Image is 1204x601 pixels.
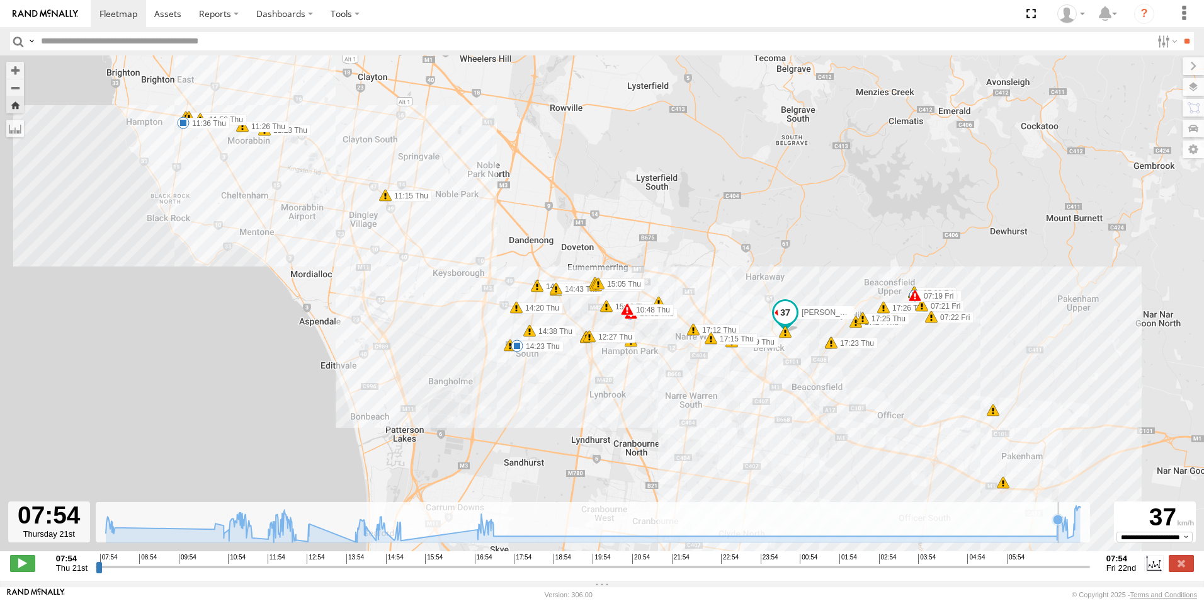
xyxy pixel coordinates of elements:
span: 21:54 [672,554,690,564]
span: 23:54 [761,554,778,564]
span: 08:54 [139,554,157,564]
label: 11:57 Thu [189,112,236,123]
label: 14:20 Thu [516,302,563,314]
label: 17:26 Thu [883,302,930,314]
button: Zoom Home [6,96,24,113]
label: Close [1169,555,1194,571]
span: 02:54 [879,554,897,564]
span: 00:54 [800,554,817,564]
span: 18:54 [554,554,571,564]
label: Measure [6,120,24,137]
span: 22:54 [721,554,739,564]
span: 13:54 [346,554,364,564]
label: 17:15 Thu [711,333,758,345]
span: 12:54 [307,554,324,564]
label: 15:09 Thu [606,301,653,312]
span: 09:54 [179,554,196,564]
div: Hilton May [1053,4,1089,23]
span: 20:54 [632,554,650,564]
span: 11:54 [268,554,285,564]
button: Zoom in [6,62,24,79]
strong: 07:54 [1106,554,1137,563]
i: ? [1134,4,1154,24]
label: 11:26 Thu [242,121,289,132]
img: rand-logo.svg [13,9,78,18]
label: 07:22 Fri [931,312,974,323]
span: 19:54 [593,554,610,564]
div: 23 [652,296,665,309]
a: Visit our Website [7,588,65,601]
label: 11:36 Thu [183,118,230,129]
label: 10:48 Thu [627,304,674,316]
a: Terms and Conditions [1130,591,1197,598]
div: 5 [987,404,999,416]
div: Version: 306.00 [545,591,593,598]
span: 14:54 [386,554,404,564]
label: 17:25 Thu [863,313,909,324]
div: 6 [779,326,792,338]
strong: 07:54 [56,554,88,563]
label: 17:23 Thu [831,338,878,349]
span: 01:54 [839,554,857,564]
label: Map Settings [1183,140,1204,158]
span: 10:54 [228,554,246,564]
label: 17:12 Thu [693,324,740,336]
span: 03:54 [918,554,936,564]
span: Fri 22nd Aug 2025 [1106,563,1137,573]
label: 07:21 Fri [922,300,964,312]
label: 14:42 Thu [537,281,584,292]
label: 07:19 Fri [915,290,957,302]
label: 14:38 Thu [530,326,576,337]
label: 12:27 Thu [589,331,636,343]
span: 16:54 [475,554,492,564]
span: Thu 21st Aug 2025 [56,563,88,573]
label: Search Query [26,32,37,50]
label: Play/Stop [10,555,35,571]
span: [PERSON_NAME] - Mazda BT-50 [802,308,916,317]
div: 6 [997,476,1009,489]
span: 04:54 [967,554,985,564]
span: 05:54 [1007,554,1025,564]
span: 15:54 [425,554,443,564]
label: 14:23 Thu [517,341,564,352]
label: 11:58 Thu [200,114,247,125]
label: 11:15 Thu [385,190,432,202]
button: Zoom out [6,79,24,96]
div: © Copyright 2025 - [1072,591,1197,598]
span: 07:54 [100,554,118,564]
div: 37 [1116,503,1194,532]
span: 17:54 [514,554,531,564]
label: Search Filter Options [1152,32,1179,50]
label: 07:20 Fri [914,287,957,299]
label: 14:43 Thu [556,283,603,295]
label: 15:05 Thu [598,278,645,290]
